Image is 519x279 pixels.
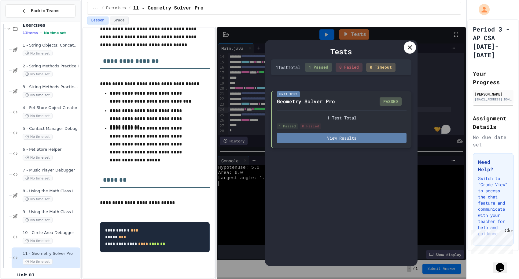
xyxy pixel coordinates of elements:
div: [EMAIL_ADDRESS][DOMAIN_NAME] [475,97,512,102]
span: 1 - String Objects: Concatenation, Literals, and More [23,43,79,48]
h2: Assignment Details [473,114,513,131]
div: Unit Test [277,91,300,97]
div: Tests [271,46,411,57]
span: Exercises [23,22,79,28]
span: 9 - Using the Math Class II [23,209,79,215]
span: 10 - Circle Area Debugger [23,230,79,236]
span: No time set [23,92,53,98]
button: Grade [110,17,129,25]
span: No time set [23,71,53,77]
span: 11 - Geometry Solver Pro [133,5,203,12]
div: 1 Test Total [276,64,300,70]
div: No due date set [473,134,513,148]
div: My Account [472,2,491,17]
div: [PERSON_NAME] [475,91,512,97]
h3: Need Help? [478,158,508,173]
span: / [101,6,104,11]
span: No time set [23,134,53,140]
span: No time set [23,51,53,56]
div: 0 Failed [300,123,321,129]
button: Back to Teams [6,4,75,17]
span: No time set [23,175,53,181]
span: 6 - Pet Store Helper [23,147,79,152]
h1: Period 3 - AP CSA [DATE]-[DATE] [473,25,513,59]
span: No time set [23,217,53,223]
h2: Your Progress [473,69,513,86]
span: No time set [23,113,53,119]
span: 3 - String Methods Practice II [23,85,79,90]
span: / [128,6,131,11]
iframe: chat widget [468,228,513,254]
button: View Results [277,133,407,143]
p: Switch to "Grade View" to access the chat feature and communicate with your teacher for help and ... [478,175,508,237]
span: 7 - Music Player Debugger [23,168,79,173]
div: 0 Failed [336,63,363,72]
div: PASSED [380,97,402,106]
iframe: chat widget [493,254,513,273]
div: 0 Timeout [366,63,396,72]
div: 1 Passed [305,63,332,72]
span: No time set [23,155,53,160]
span: No time set [23,238,53,244]
div: 1 Test Total [277,115,407,121]
button: Lesson [87,17,108,25]
span: No time set [44,31,66,35]
span: No time set [23,259,53,265]
span: Exercises [106,6,126,11]
span: Back to Teams [31,8,59,14]
span: 5 - Contact Manager Debug [23,126,79,131]
span: • [40,30,42,35]
span: 8 - Using the Math Class I [23,189,79,194]
div: Chat with us now!Close [2,2,42,39]
span: 11 - Geometry Solver Pro [23,251,79,256]
span: Unit 01 [17,272,79,278]
span: 4 - Pet Store Object Creator [23,105,79,111]
span: 11 items [23,31,38,35]
div: Geometry Solver Pro [277,98,335,105]
div: 1 Passed [277,123,298,129]
span: No time set [23,196,53,202]
span: ... [92,6,99,11]
span: 2 - String Methods Practice I [23,64,79,69]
